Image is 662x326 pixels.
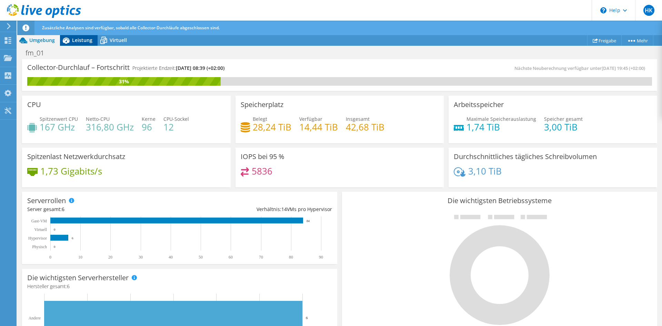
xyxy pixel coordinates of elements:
h4: 167 GHz [40,123,78,131]
h3: Speicherplatz [241,101,283,108]
text: 6 [306,316,308,320]
h4: 12 [163,123,189,131]
h3: Spitzenlast Netzwerkdurchsatz [27,153,125,160]
text: 50 [199,255,203,260]
h4: 3,10 TiB [468,167,502,175]
text: 80 [289,255,293,260]
span: Netto-CPU [86,116,110,122]
span: Belegt [253,116,267,122]
div: Server gesamt: [27,206,180,213]
h4: 14,44 TiB [299,123,338,131]
span: HK [643,5,654,16]
h4: 42,68 TiB [346,123,384,131]
span: [DATE] 19:45 (+02:00) [602,65,645,71]
h4: Projektierte Endzeit: [132,64,224,72]
span: Spitzenwert CPU [40,116,78,122]
a: Mehr [621,35,653,46]
h3: Die wichtigsten Serverhersteller [27,274,129,282]
span: 14 [281,206,287,212]
text: 20 [108,255,112,260]
text: 10 [78,255,82,260]
text: 0 [54,245,56,249]
span: Speicher gesamt [544,116,583,122]
text: Physisch [32,244,47,249]
h3: Serverrollen [27,197,66,204]
h4: 1,74 TiB [467,123,536,131]
h3: IOPS bei 95 % [241,153,284,160]
span: CPU-Sockel [163,116,189,122]
text: Andere [29,316,41,320]
span: Virtuell [110,37,127,43]
text: 30 [139,255,143,260]
h3: Durchschnittliches tägliches Schreibvolumen [454,153,597,160]
span: 6 [62,206,64,212]
svg: \n [600,7,606,13]
span: Verfügbar [299,116,322,122]
span: Leistung [72,37,92,43]
h1: fm_01 [22,49,55,57]
span: Umgebung [29,37,55,43]
h4: 1,73 Gigabits/s [40,167,102,175]
span: Zusätzliche Analysen sind verfügbar, sobald alle Collector-Durchläufe abgeschlossen sind. [42,25,220,31]
text: 84 [307,219,310,223]
text: 0 [54,228,56,231]
span: Maximale Speicherauslastung [467,116,536,122]
div: 31% [27,78,221,85]
h3: CPU [27,101,41,108]
a: Freigabe [587,35,622,46]
div: Verhältnis: VMs pro Hypervisor [180,206,332,213]
h4: 3,00 TiB [544,123,583,131]
text: 40 [169,255,173,260]
h4: 96 [142,123,156,131]
text: 70 [259,255,263,260]
text: 90 [319,255,323,260]
text: Gast-VM [31,219,47,223]
text: 60 [229,255,233,260]
text: 0 [49,255,51,260]
span: Nächste Neuberechnung verfügbar unter [514,65,649,71]
h3: Arbeitsspeicher [454,101,504,108]
span: Kerne [142,116,156,122]
h4: Hersteller gesamt: [27,283,332,290]
text: 6 [72,236,73,240]
h4: 28,24 TiB [253,123,291,131]
h4: 316,80 GHz [86,123,134,131]
h4: 5836 [252,167,272,175]
span: [DATE] 08:39 (+02:00) [176,65,224,71]
span: Insgesamt [346,116,370,122]
h3: Die wichtigsten Betriebssysteme [347,197,652,204]
span: 6 [67,283,70,290]
text: Virtuell [34,227,47,232]
text: Hypervisor [28,236,47,241]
